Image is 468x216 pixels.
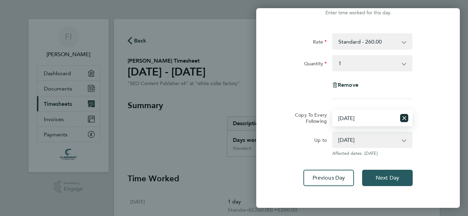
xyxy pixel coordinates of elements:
label: Up to [314,137,327,145]
button: Next Day [362,170,413,186]
span: Next Day [376,175,399,181]
button: Previous Day [303,170,354,186]
label: Copy To Every Following [289,112,327,124]
span: Affected dates: [DATE] [332,151,412,156]
span: Previous Day [313,175,345,181]
span: Remove [338,82,358,88]
label: Quantity [304,61,327,69]
label: Rate [313,39,327,47]
button: Reset selection [400,111,408,126]
button: Remove [332,82,358,88]
div: Enter time worked for this day. [256,9,460,17]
